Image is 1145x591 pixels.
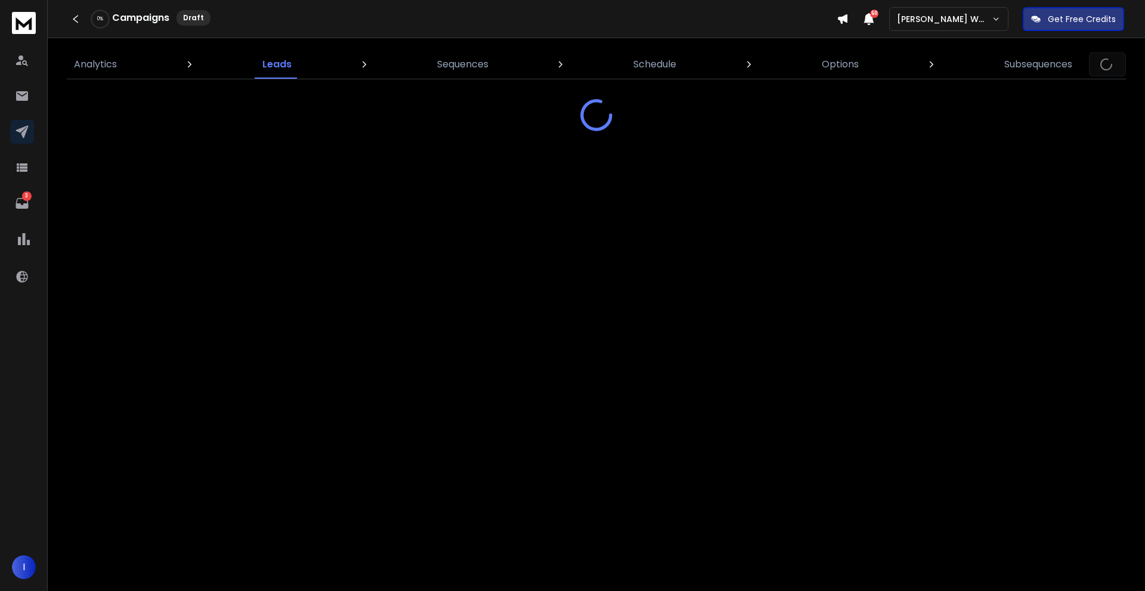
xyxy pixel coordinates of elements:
p: Leads [262,57,292,72]
img: logo [12,12,36,34]
p: Sequences [437,57,488,72]
a: 3 [10,191,34,215]
p: Schedule [633,57,676,72]
a: Options [815,50,866,79]
button: Get Free Credits [1023,7,1124,31]
p: Options [822,57,859,72]
h1: Campaigns [112,11,169,25]
a: Subsequences [997,50,1079,79]
a: Analytics [67,50,124,79]
a: Leads [255,50,299,79]
p: Subsequences [1004,57,1072,72]
div: Draft [177,10,211,26]
a: Sequences [430,50,496,79]
p: Analytics [74,57,117,72]
button: I [12,555,36,579]
p: Get Free Credits [1048,13,1116,25]
span: 50 [870,10,878,18]
p: 0 % [97,16,103,23]
a: Schedule [626,50,683,79]
p: [PERSON_NAME] Workspace [897,13,992,25]
p: 3 [22,191,32,201]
